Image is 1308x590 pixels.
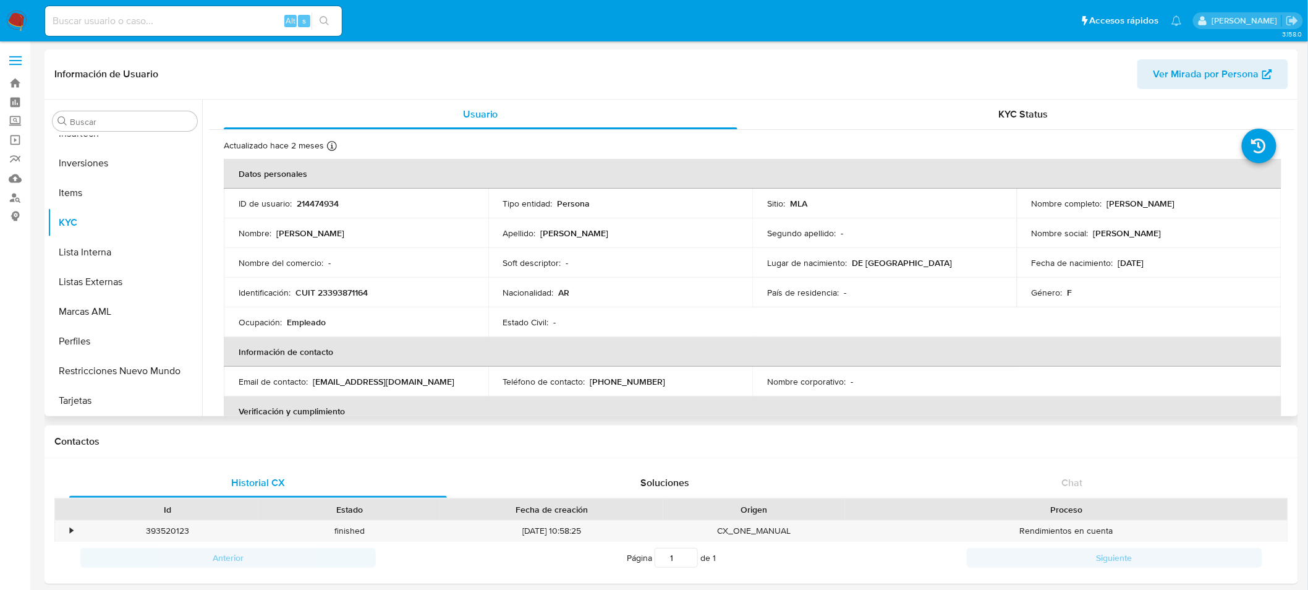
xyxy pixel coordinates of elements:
p: Tipo entidad : [503,198,553,209]
p: Nombre completo : [1032,198,1102,209]
th: Verificación y cumplimiento [224,396,1281,426]
div: Proceso [854,503,1279,516]
p: Nombre del comercio : [239,257,323,268]
p: [PHONE_NUMBER] [590,376,666,387]
span: 1 [713,552,716,564]
button: Listas Externas [48,267,202,297]
button: Buscar [57,116,67,126]
p: F [1068,287,1072,298]
span: Página de [627,548,716,568]
button: Items [48,178,202,208]
p: [PERSON_NAME] [276,228,344,239]
p: 214474934 [297,198,339,209]
p: [PERSON_NAME] [1094,228,1161,239]
p: Empleado [287,317,326,328]
p: DE [GEOGRAPHIC_DATA] [852,257,952,268]
th: Datos personales [224,159,1281,189]
button: Lista Interna [48,237,202,267]
span: Ver Mirada por Persona [1153,59,1259,89]
p: Género : [1032,287,1063,298]
span: Historial CX [231,476,285,490]
button: Siguiente [967,548,1262,568]
p: Segundo apellido : [767,228,836,239]
p: Teléfono de contacto : [503,376,585,387]
th: Información de contacto [224,337,1281,367]
p: Persona [558,198,590,209]
p: - [851,376,853,387]
div: [DATE] 10:58:25 [440,521,663,541]
div: Fecha de creación [449,503,655,516]
button: Tarjetas [48,386,202,416]
span: Chat [1062,476,1083,490]
p: - [566,257,569,268]
p: Fecha de nacimiento : [1032,257,1113,268]
p: [EMAIL_ADDRESS][DOMAIN_NAME] [313,376,454,387]
div: finished [258,521,440,541]
button: Inversiones [48,148,202,178]
p: Sitio : [767,198,785,209]
div: CX_ONE_MANUAL [663,521,845,541]
div: Id [85,503,250,516]
span: Soluciones [641,476,690,490]
h1: Información de Usuario [54,68,158,80]
p: belen.palamara@mercadolibre.com [1212,15,1281,27]
button: KYC [48,208,202,237]
p: Ocupación : [239,317,282,328]
p: CUIT 23393871164 [295,287,368,298]
span: KYC Status [999,107,1048,121]
p: Soft descriptor : [503,257,561,268]
button: Anterior [80,548,376,568]
p: - [844,287,846,298]
p: [DATE] [1118,257,1144,268]
button: Marcas AML [48,297,202,327]
p: Nombre : [239,228,271,239]
a: Salir [1286,14,1299,27]
span: Alt [286,15,295,27]
p: Nacionalidad : [503,287,554,298]
p: Email de contacto : [239,376,308,387]
p: Nombre social : [1032,228,1089,239]
p: Nombre corporativo : [767,376,846,387]
p: ID de usuario : [239,198,292,209]
p: MLA [790,198,807,209]
p: [PERSON_NAME] [541,228,609,239]
h1: Contactos [54,435,1288,448]
p: AR [559,287,570,298]
button: search-icon [312,12,337,30]
p: Lugar de nacimiento : [767,257,847,268]
button: Perfiles [48,327,202,356]
p: Apellido : [503,228,536,239]
input: Buscar usuario o caso... [45,13,342,29]
input: Buscar [70,116,192,127]
p: Actualizado hace 2 meses [224,140,324,152]
a: Notificaciones [1171,15,1182,26]
div: Rendimientos en cuenta [845,521,1288,541]
p: País de residencia : [767,287,839,298]
p: Estado Civil : [503,317,549,328]
span: Accesos rápidos [1090,14,1159,27]
p: - [841,228,843,239]
span: Usuario [463,107,498,121]
div: Estado [267,503,431,516]
div: 393520123 [77,521,258,541]
p: - [328,257,331,268]
button: Restricciones Nuevo Mundo [48,356,202,386]
span: s [302,15,306,27]
div: • [70,525,73,537]
div: Origen [672,503,836,516]
p: - [554,317,556,328]
p: [PERSON_NAME] [1107,198,1175,209]
button: Ver Mirada por Persona [1137,59,1288,89]
p: Identificación : [239,287,291,298]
